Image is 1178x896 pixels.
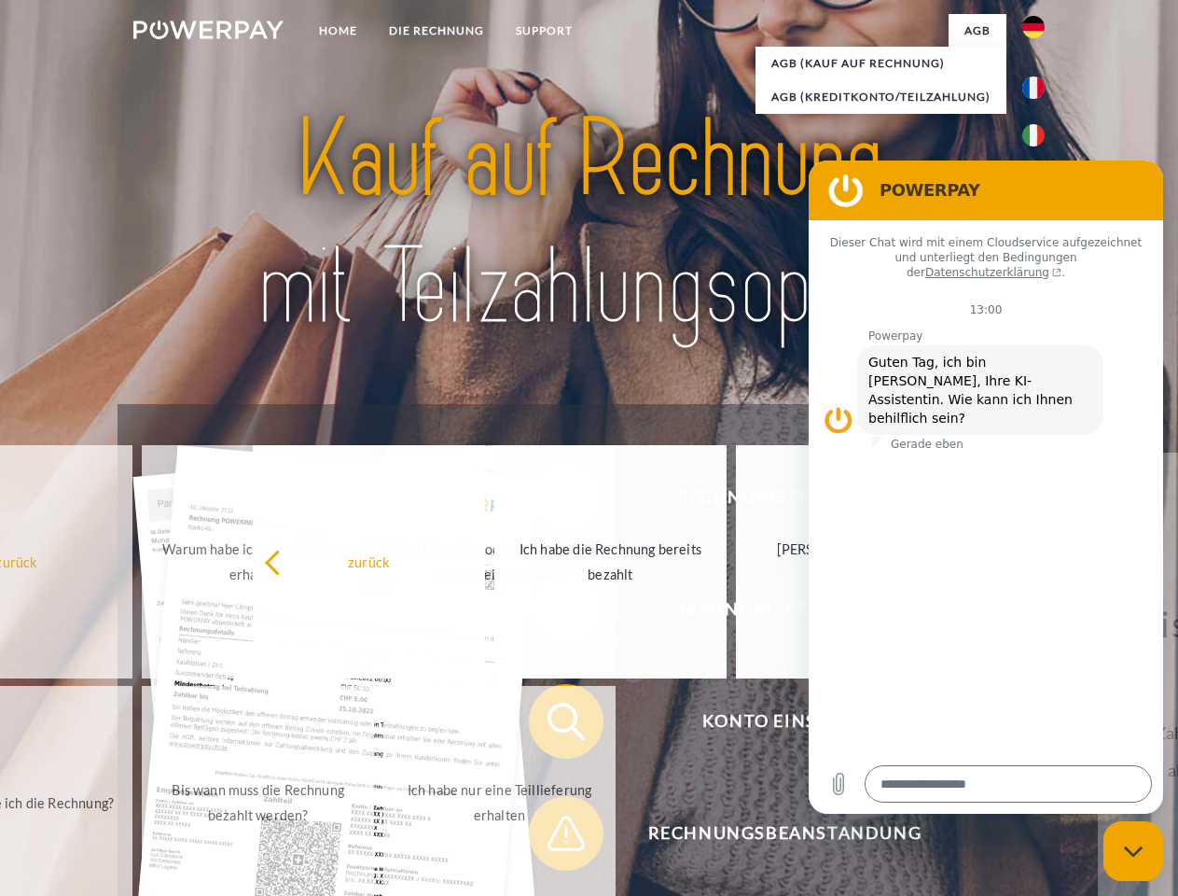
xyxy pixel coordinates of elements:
img: title-powerpay_de.svg [178,90,1000,357]
a: DIE RECHNUNG [373,14,500,48]
a: AGB (Kauf auf Rechnung) [755,47,1006,80]
button: Konto einsehen [529,684,1014,759]
div: Warum habe ich eine Rechnung erhalten? [153,537,363,587]
span: Konto einsehen [556,684,1013,759]
img: de [1022,16,1045,38]
img: fr [1022,77,1045,99]
a: Home [303,14,373,48]
div: Ich habe die Rechnung bereits bezahlt [506,537,715,587]
div: Bis wann muss die Rechnung bezahlt werden? [153,777,363,828]
img: it [1022,124,1045,147]
button: Rechnungsbeanstandung [529,796,1014,871]
a: SUPPORT [500,14,589,48]
iframe: Messaging-Fenster [809,161,1163,814]
div: [PERSON_NAME] wurde retourniert [747,537,957,587]
span: Rechnungsbeanstandung [556,796,1013,871]
img: logo-powerpay-white.svg [133,21,284,39]
a: agb [949,14,1006,48]
a: AGB (Kreditkonto/Teilzahlung) [755,80,1006,114]
iframe: Schaltfläche zum Öffnen des Messaging-Fensters; Konversation läuft [1103,821,1163,881]
div: zurück [264,549,474,574]
div: Ich habe nur eine Teillieferung erhalten [395,777,604,828]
